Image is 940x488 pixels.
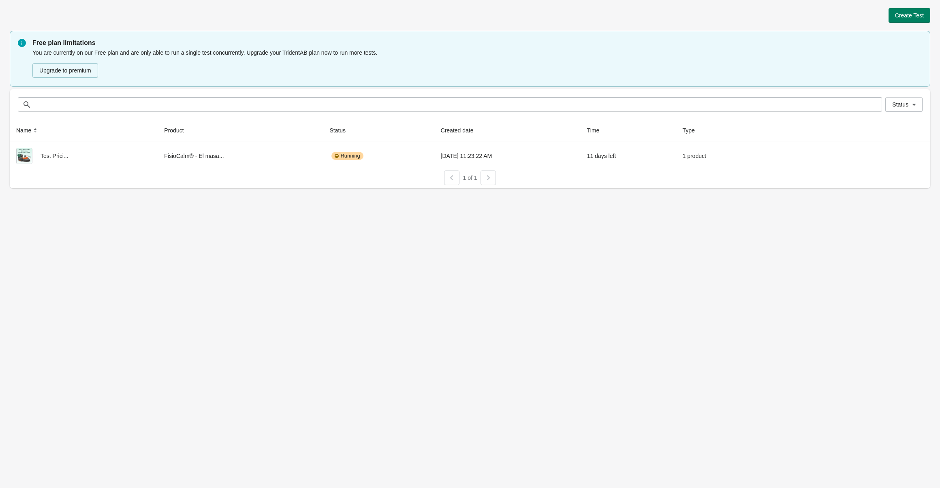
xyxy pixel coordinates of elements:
[441,148,574,164] div: [DATE] 11:23:22 AM
[463,175,477,181] span: 1 of 1
[331,152,363,160] div: Running
[885,97,923,112] button: Status
[587,148,670,164] div: 11 days left
[584,123,611,138] button: Time
[32,38,922,48] p: Free plan limitations
[895,12,924,19] span: Create Test
[161,123,195,138] button: Product
[892,101,908,108] span: Status
[438,123,485,138] button: Created date
[679,123,706,138] button: Type
[164,148,316,164] div: FisioCalm® - El masa...
[32,48,922,79] div: You are currently on our Free plan and are only able to run a single test concurrently. Upgrade y...
[889,8,930,23] button: Create Test
[32,63,98,78] button: Upgrade to premium
[326,123,357,138] button: Status
[683,148,753,164] div: 1 product
[16,148,151,164] div: Test Prici...
[13,123,43,138] button: Name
